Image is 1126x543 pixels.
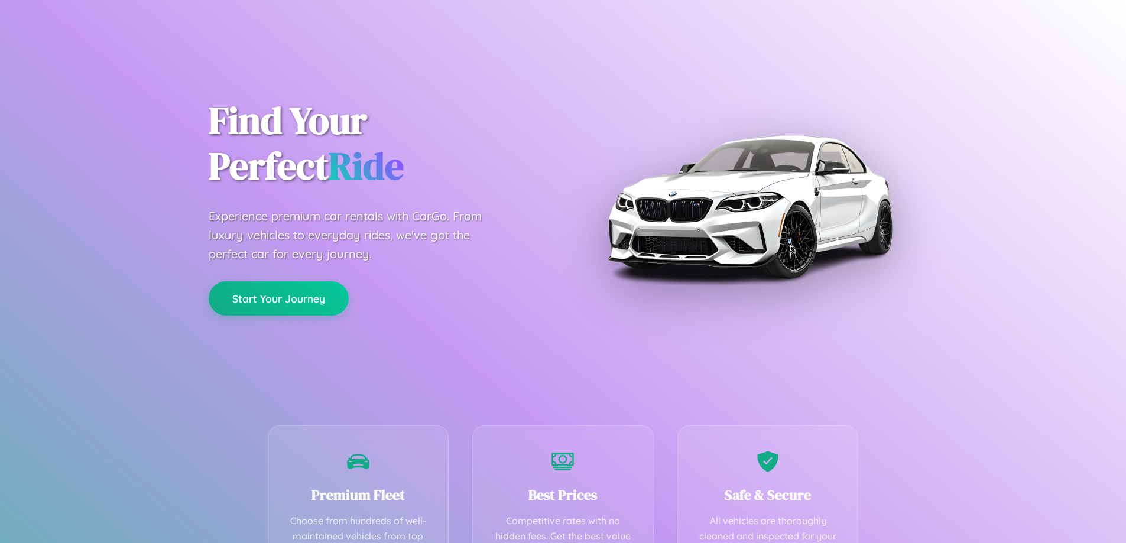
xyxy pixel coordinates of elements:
[602,59,897,355] img: Premium BMW car rental vehicle
[286,485,431,505] h3: Premium Fleet
[209,207,504,264] p: Experience premium car rentals with CarGo. From luxury vehicles to everyday rides, we've got the ...
[209,281,349,316] button: Start Your Journey
[696,485,841,505] h3: Safe & Secure
[491,485,635,505] h3: Best Prices
[209,98,546,189] h1: Find Your Perfect
[329,140,404,191] span: Ride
